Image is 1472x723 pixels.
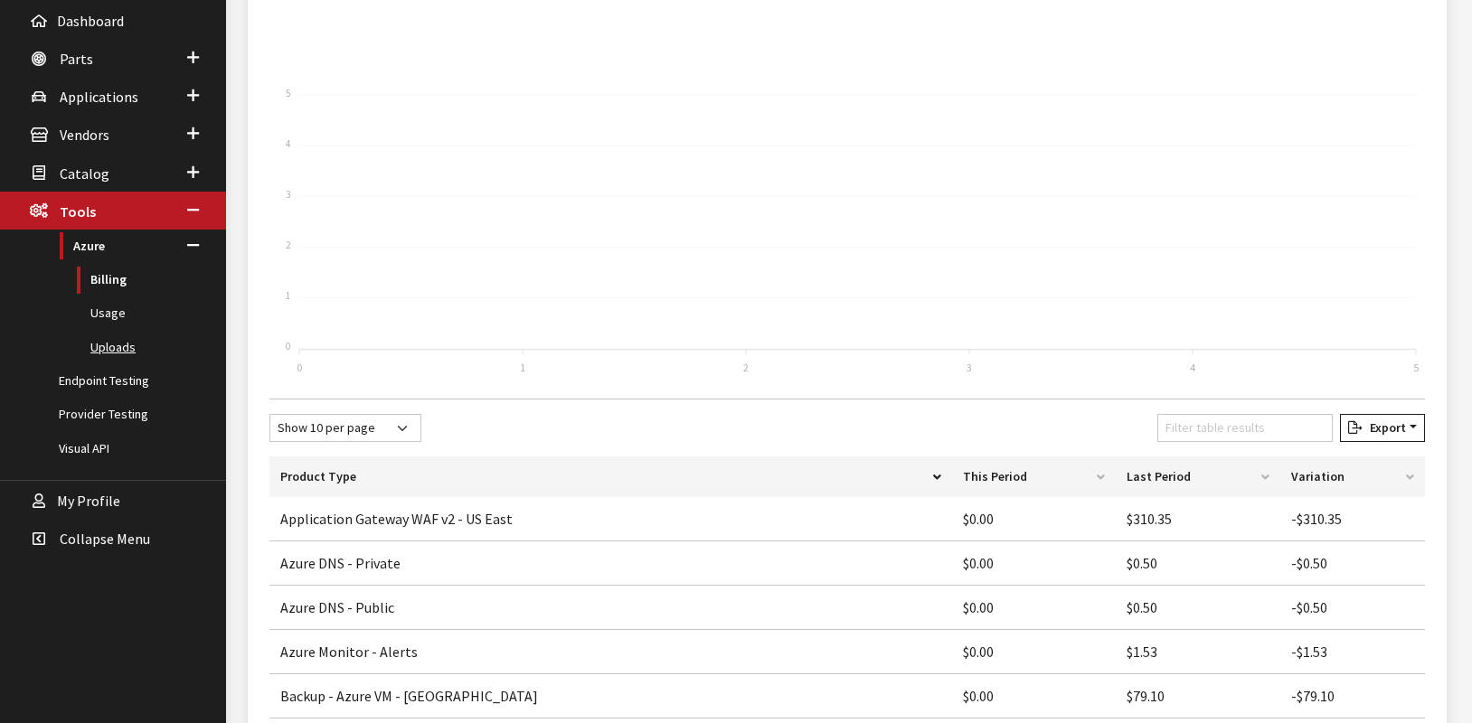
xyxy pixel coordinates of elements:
td: -$79.10 [1280,674,1425,718]
span: Azure [73,237,105,256]
td: $1.53 [1116,630,1280,674]
span: Dashboard [57,12,124,30]
td: Azure DNS - Public [269,586,952,630]
td: $310.35 [1116,497,1280,541]
td: $0.00 [952,586,1117,630]
tspan: 3 [967,361,972,374]
th: This Period: activate to sort column ascending [952,456,1117,497]
td: $0.00 [952,497,1117,541]
span: Parts [60,50,93,68]
th: Product Type: activate to sort column descending [269,456,952,497]
tspan: 1 [520,361,525,374]
button: Export [1340,414,1425,442]
td: $0.00 [952,541,1117,586]
td: Application Gateway WAF v2 - US East [269,497,952,541]
tspan: 4 [286,137,290,150]
tspan: 0 [286,340,290,352]
th: Variation: activate to sort column ascending [1280,456,1425,497]
th: Last Period: activate to sort column ascending [1116,456,1280,497]
span: My Profile [57,492,120,510]
td: $0.00 [952,674,1117,718]
td: $0.50 [1116,541,1280,586]
td: $79.10 [1116,674,1280,718]
tspan: 5 [1413,361,1419,374]
tspan: 2 [743,361,749,374]
td: Azure Monitor - Alerts [269,630,952,674]
td: $0.00 [952,630,1117,674]
input: Filter table results [1157,414,1333,442]
tspan: 5 [286,87,290,99]
tspan: 2 [286,239,291,251]
span: Vendors [60,127,109,145]
td: $0.50 [1116,586,1280,630]
td: Backup - Azure VM - [GEOGRAPHIC_DATA] [269,674,952,718]
span: Catalog [60,164,109,183]
tspan: 0 [297,361,302,374]
tspan: 3 [286,188,290,201]
td: -$0.50 [1280,586,1425,630]
span: Collapse Menu [60,530,150,548]
td: -$1.53 [1280,630,1425,674]
tspan: 4 [1190,361,1195,374]
span: Applications [60,88,138,106]
span: Export [1363,419,1406,436]
tspan: 1 [286,289,290,302]
td: -$0.50 [1280,541,1425,586]
span: Tools [60,202,96,221]
td: -$310.35 [1280,497,1425,541]
td: Azure DNS - Private [269,541,952,586]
